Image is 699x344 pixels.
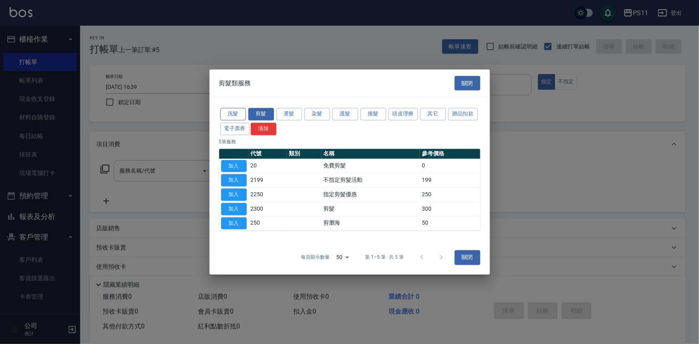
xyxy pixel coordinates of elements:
[304,108,330,121] button: 染髮
[301,254,330,261] p: 每頁顯示數量
[219,79,251,87] span: 剪髮類服務
[455,250,480,265] button: 關閉
[220,108,246,121] button: 洗髮
[249,187,287,202] td: 2250
[321,173,420,187] td: 不指定剪髮活動
[420,216,480,231] td: 50
[420,173,480,187] td: 199
[455,76,480,91] button: 關閉
[361,108,386,121] button: 接髮
[365,254,404,261] p: 第 1–5 筆 共 5 筆
[220,123,250,135] button: 電子票券
[249,159,287,173] td: 20
[321,202,420,216] td: 剪髮
[221,203,247,215] button: 加入
[448,108,478,121] button: 贈品扣款
[321,159,420,173] td: 免費剪髮
[276,108,302,121] button: 燙髮
[287,149,322,159] th: 類別
[219,138,480,145] p: 5 筆服務
[221,174,247,187] button: 加入
[249,149,287,159] th: 代號
[420,202,480,216] td: 300
[221,217,247,229] button: 加入
[420,149,480,159] th: 參考價格
[389,108,418,121] button: 頭皮理療
[221,160,247,172] button: 加入
[321,187,420,202] td: 指定剪髮優惠
[221,189,247,201] button: 加入
[249,202,287,216] td: 2300
[321,216,420,231] td: 剪瀏海
[332,108,358,121] button: 護髮
[249,216,287,231] td: 250
[321,149,420,159] th: 名稱
[420,187,480,202] td: 250
[251,123,276,135] button: 清除
[420,159,480,173] td: 0
[248,108,274,121] button: 剪髮
[333,247,352,268] div: 50
[249,173,287,187] td: 2199
[420,108,446,121] button: 其它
